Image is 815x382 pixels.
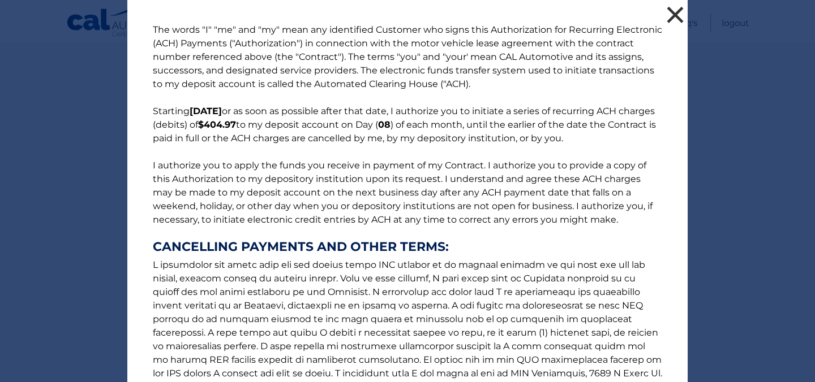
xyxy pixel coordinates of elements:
[190,106,222,116] b: [DATE]
[378,119,391,130] b: 08
[153,240,662,254] strong: CANCELLING PAYMENTS AND OTHER TERMS:
[664,3,687,26] button: ×
[198,119,236,130] b: $404.97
